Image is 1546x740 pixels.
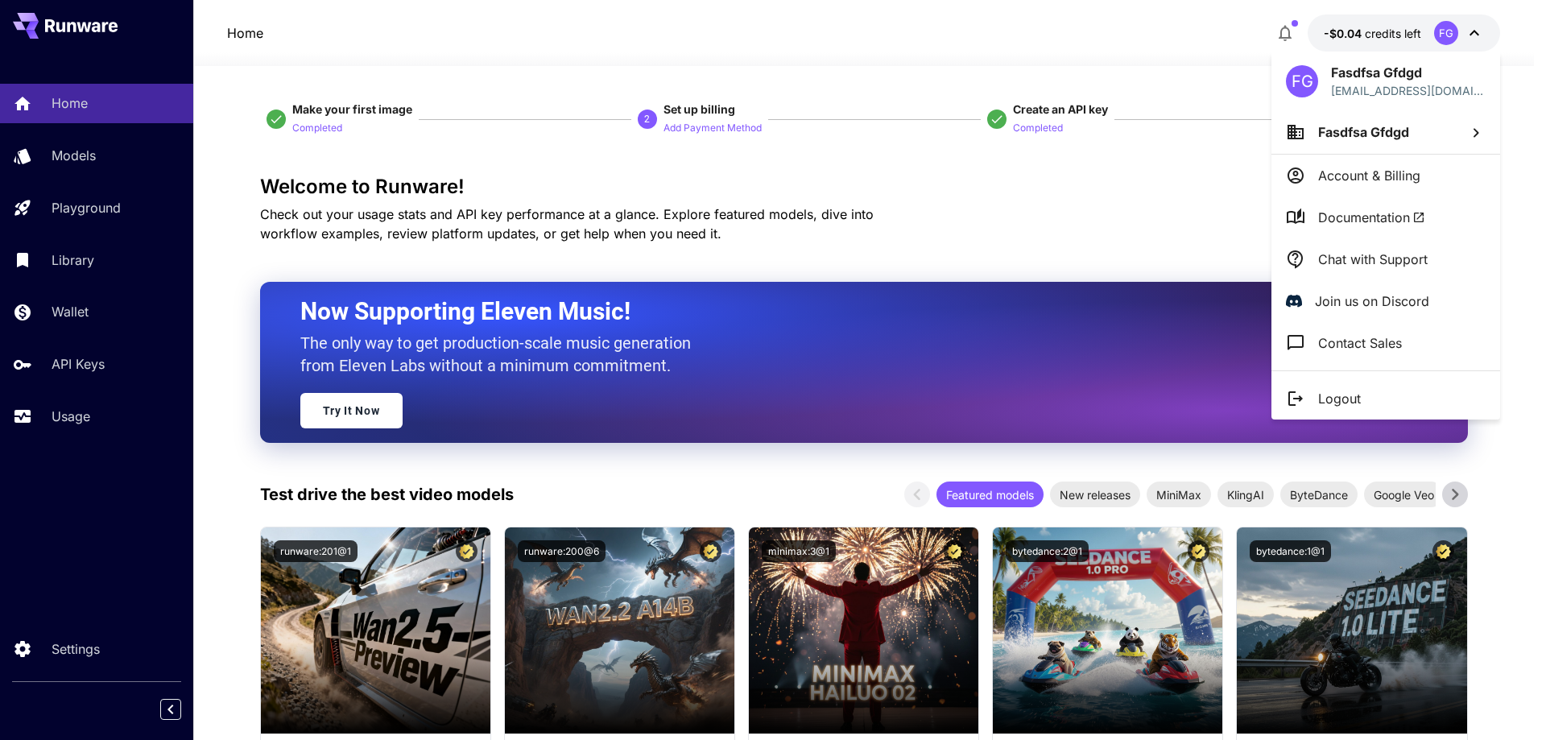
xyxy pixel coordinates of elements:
[1318,389,1361,408] p: Logout
[1318,124,1409,140] span: Fasdfsa Gfdgd
[1315,291,1429,311] p: Join us on Discord
[1286,65,1318,97] div: FG
[1331,82,1486,99] div: fdasf190@sprunkigreen.top
[1271,110,1500,154] button: Fasdfsa Gfdgd
[1318,250,1428,269] p: Chat with Support
[1318,333,1402,353] p: Contact Sales
[1331,82,1486,99] p: [EMAIL_ADDRESS][DOMAIN_NAME]
[1318,166,1420,185] p: Account & Billing
[1318,208,1425,227] span: Documentation
[1331,63,1486,82] p: Fasdfsa Gfdgd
